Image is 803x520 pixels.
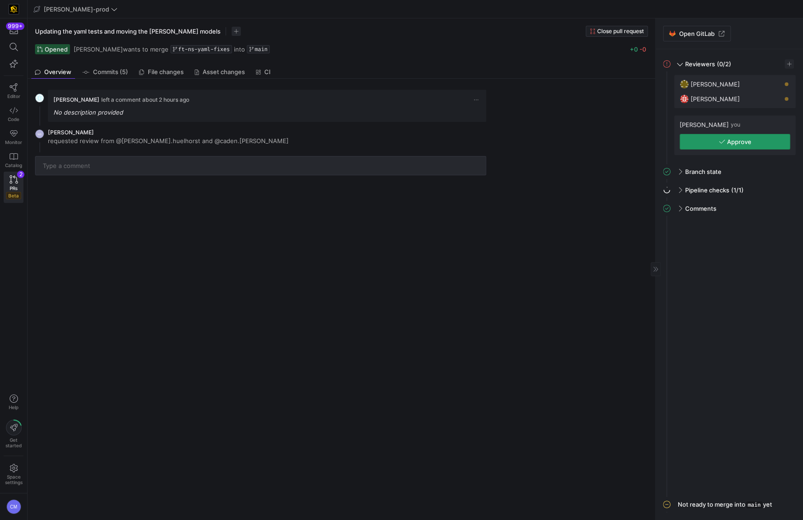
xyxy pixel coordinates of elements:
span: about 2 hours ago [142,96,189,103]
span: Pipeline checks [685,186,729,194]
span: [PERSON_NAME] [74,46,123,53]
span: (1/1) [731,186,744,194]
a: https://storage.googleapis.com/y42-prod-data-exchange/images/uAsz27BndGEK0hZWDFeOjoxA7jCwgK9jE472... [4,1,23,17]
a: Editor [4,80,23,103]
span: Reviewers [685,60,715,68]
div: Not ready to merge into yet [678,501,772,509]
span: [PERSON_NAME]-prod [44,6,109,13]
a: ft-ns-yaml-fixes [170,45,232,53]
button: [PERSON_NAME]-prod [31,3,120,15]
mat-expansion-panel-header: Not ready to merge intomainyet [663,497,796,513]
span: Space settings [5,474,23,485]
span: Code [8,116,19,122]
span: File changes [148,69,184,75]
span: +0 [630,46,638,53]
span: [PERSON_NAME] [53,96,99,103]
img: https://secure.gravatar.com/avatar/93624b85cfb6a0d6831f1d6e8dbf2768734b96aa2308d2c902a4aae71f619b... [35,93,44,103]
span: into [234,46,245,53]
a: Spacesettings [4,460,23,489]
span: CI [264,69,271,75]
span: -0 [640,46,646,53]
button: CM [4,497,23,516]
div: 2 [17,171,24,178]
span: Approve [727,138,751,145]
mat-expansion-panel-header: Pipeline checks(1/1) [663,183,796,197]
span: ft-ns-yaml-fixes [178,46,230,52]
img: https://secure.gravatar.com/avatar/06bbdcc80648188038f39f089a7f59ad47d850d77952c7f0d8c4f0bc45aa9b... [680,94,689,104]
span: wants to merge [74,46,169,53]
p: requested review from @[PERSON_NAME].huelhorst and @caden.[PERSON_NAME] [48,137,289,145]
div: CM [6,499,21,514]
span: main [745,501,763,509]
button: Approve [680,134,790,150]
span: Updating the yaml tests and moving the [PERSON_NAME] models [35,28,221,35]
button: Getstarted [4,416,23,452]
button: Close pull request [586,26,648,37]
span: [PERSON_NAME] [691,95,740,103]
span: Close pull request [597,28,644,35]
span: Open GitLab [679,30,715,37]
span: Asset changes [203,69,245,75]
a: main [247,45,270,53]
mat-expansion-panel-header: Comments [663,201,796,216]
button: Help [4,390,23,414]
span: Help [8,404,19,410]
div: Reviewers(0/2) [663,75,796,164]
div: NS [35,129,44,139]
a: Monitor [4,126,23,149]
div: 999+ [6,23,24,30]
span: [PERSON_NAME] [48,129,94,136]
span: left a comment [101,97,140,103]
span: Catalog [5,162,22,168]
span: you [731,121,740,128]
span: Commits (5) [93,69,128,75]
em: No description provided [53,109,123,116]
span: Overview [44,69,71,75]
a: Open GitLab [663,26,731,41]
input: Type a comment [43,162,478,169]
span: (0/2) [717,60,731,68]
span: Beta [6,192,21,199]
button: 999+ [4,22,23,39]
span: Get started [6,437,22,448]
a: PRsBeta2 [4,172,23,203]
span: PRs [10,185,17,191]
a: Catalog [4,149,23,172]
span: Monitor [5,139,22,145]
img: https://secure.gravatar.com/avatar/332e4ab4f8f73db06c2cf0bfcf19914be04f614aded7b53ca0c4fd3e75c0e2... [680,80,689,89]
mat-expansion-panel-header: Branch state [663,164,796,179]
a: Code [4,103,23,126]
span: [PERSON_NAME] [680,121,729,128]
span: main [255,46,268,52]
span: [PERSON_NAME] [691,81,740,88]
img: https://storage.googleapis.com/y42-prod-data-exchange/images/uAsz27BndGEK0hZWDFeOjoxA7jCwgK9jE472... [9,5,18,14]
span: Opened [45,46,68,53]
span: Branch state [685,168,722,175]
span: Editor [7,93,20,99]
span: Comments [685,205,716,212]
mat-expansion-panel-header: Reviewers(0/2) [663,57,796,71]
